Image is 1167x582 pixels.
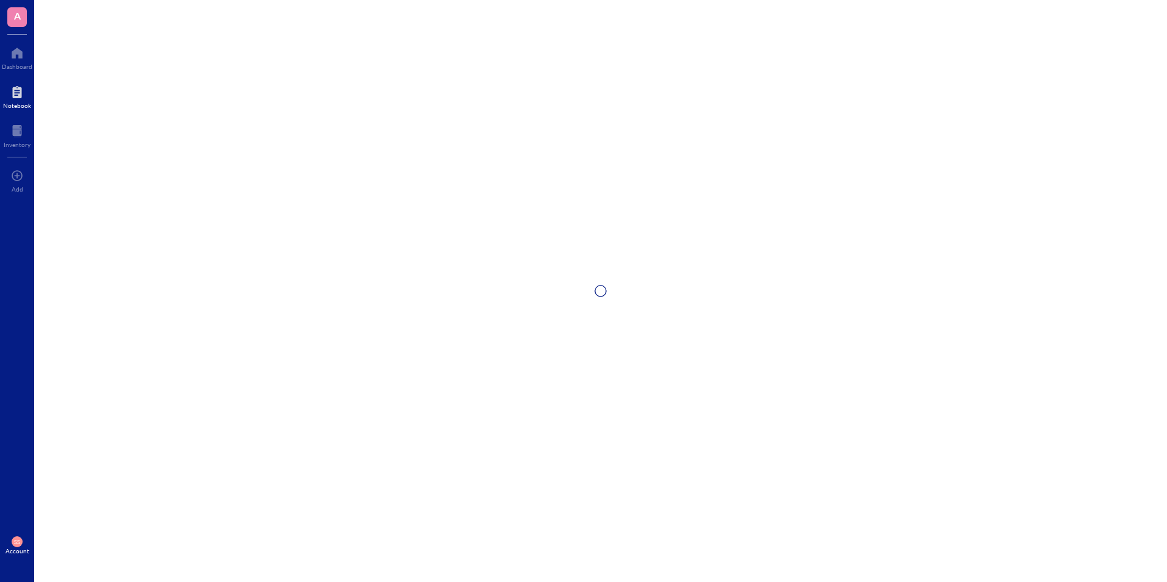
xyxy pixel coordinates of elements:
[14,539,20,545] span: SS
[3,82,31,109] a: Notebook
[2,43,32,70] a: Dashboard
[4,121,31,148] a: Inventory
[2,63,32,70] div: Dashboard
[5,547,29,555] div: Account
[3,102,31,109] div: Notebook
[4,141,31,148] div: Inventory
[14,8,21,23] span: A
[12,185,23,193] div: Add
